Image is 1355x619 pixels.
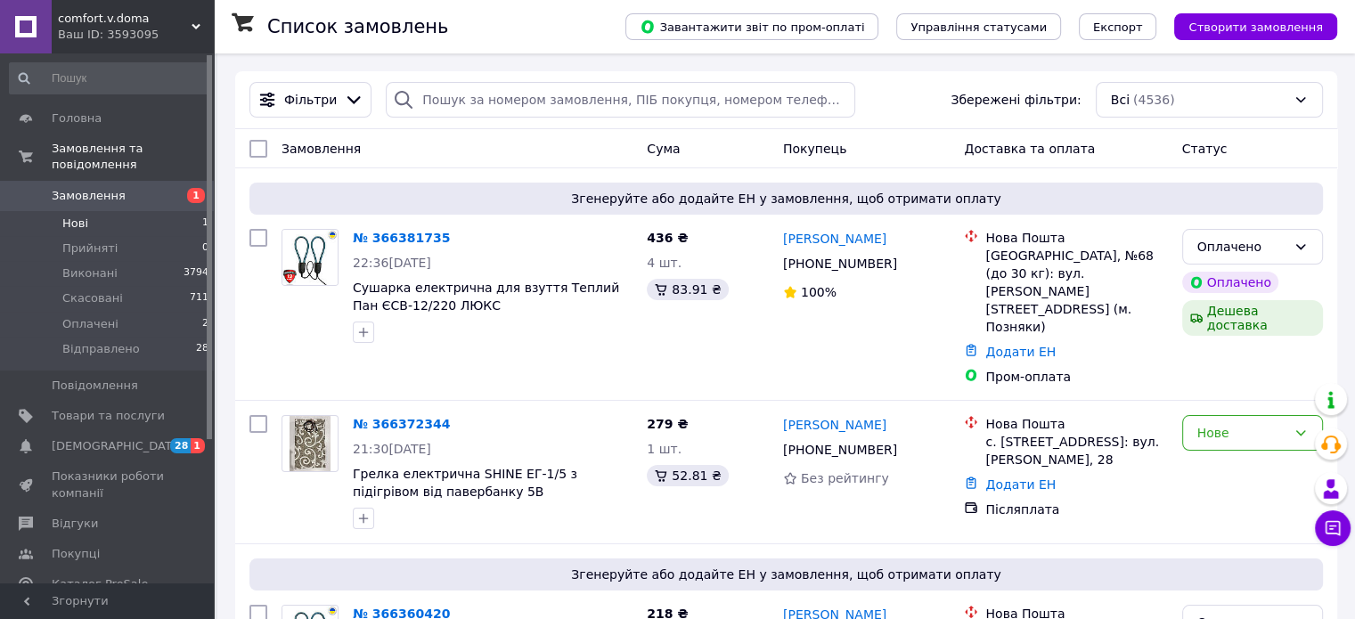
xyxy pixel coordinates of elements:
div: [PHONE_NUMBER] [780,251,901,276]
div: Оплачено [1182,272,1278,293]
span: 4 шт. [647,256,682,270]
a: № 366372344 [353,417,450,431]
span: Збережені фільтри: [951,91,1081,109]
button: Управління статусами [896,13,1061,40]
span: Управління статусами [910,20,1047,34]
img: Фото товару [282,230,338,285]
div: [GEOGRAPHIC_DATA], №68 (до 30 кг): вул. [PERSON_NAME][STREET_ADDRESS] (м. Позняки) [985,247,1167,336]
span: 279 ₴ [647,417,688,431]
span: 436 ₴ [647,231,688,245]
a: № 366381735 [353,231,450,245]
span: 22:36[DATE] [353,256,431,270]
span: Доставка та оплата [964,142,1095,156]
div: с. [STREET_ADDRESS]: вул. [PERSON_NAME], 28 [985,433,1167,468]
span: Каталог ProSale [52,576,148,592]
span: [DEMOGRAPHIC_DATA] [52,438,184,454]
span: Згенеруйте або додайте ЕН у замовлення, щоб отримати оплату [257,190,1316,208]
span: Оплачені [62,316,118,332]
span: Скасовані [62,290,123,306]
span: Повідомлення [52,378,138,394]
span: 1 [191,438,205,453]
span: 28 [170,438,191,453]
span: Прийняті [62,240,118,257]
div: [PHONE_NUMBER] [780,437,901,462]
span: Завантажити звіт по пром-оплаті [640,19,864,35]
a: [PERSON_NAME] [783,416,886,434]
h1: Список замовлень [267,16,448,37]
span: 1 [187,188,205,203]
a: Створити замовлення [1156,19,1337,33]
span: Головна [52,110,102,126]
span: 711 [190,290,208,306]
span: 2 [202,316,208,332]
span: Відгуки [52,516,98,532]
div: 52.81 ₴ [647,465,728,486]
div: Нова Пошта [985,229,1167,247]
span: 21:30[DATE] [353,442,431,456]
span: Замовлення [282,142,361,156]
span: Показники роботи компанії [52,468,165,501]
div: Дешева доставка [1182,300,1323,336]
button: Завантажити звіт по пром-оплаті [625,13,878,40]
div: Післяплата [985,501,1167,518]
div: Оплачено [1197,237,1286,257]
span: 100% [801,285,837,299]
button: Створити замовлення [1174,13,1337,40]
input: Пошук за номером замовлення, ПІБ покупця, номером телефону, Email, номером накладної [386,82,855,118]
span: comfort.v.doma [58,11,192,27]
span: 28 [196,341,208,357]
span: Товари та послуги [52,408,165,424]
div: Нове [1197,423,1286,443]
span: 1 шт. [647,442,682,456]
input: Пошук [9,62,210,94]
button: Експорт [1079,13,1157,40]
span: Замовлення та повідомлення [52,141,214,173]
span: Без рейтингу [801,471,889,485]
span: Покупці [52,546,100,562]
span: Статус [1182,142,1228,156]
span: Виконані [62,265,118,281]
span: Нові [62,216,88,232]
span: 3794 [184,265,208,281]
span: Покупець [783,142,846,156]
button: Чат з покупцем [1315,510,1351,546]
div: Нова Пошта [985,415,1167,433]
span: Замовлення [52,188,126,204]
div: Пром-оплата [985,368,1167,386]
a: Додати ЕН [985,477,1056,492]
a: Фото товару [282,229,339,286]
span: 1 [202,216,208,232]
span: (4536) [1133,93,1175,107]
img: Фото товару [290,416,331,471]
span: Фільтри [284,91,337,109]
a: Додати ЕН [985,345,1056,359]
a: Сушарка електрична для взуття Теплий Пан ЄСВ-12/220 ЛЮКС [353,281,619,313]
span: Експорт [1093,20,1143,34]
span: 0 [202,240,208,257]
span: Відправлено [62,341,140,357]
div: 83.91 ₴ [647,279,728,300]
a: Грелка електрична SHINE ЕГ-1/5 з підігрівом від павербанку 5В [353,467,577,499]
span: Всі [1111,91,1130,109]
span: Згенеруйте або додайте ЕН у замовлення, щоб отримати оплату [257,566,1316,583]
a: Фото товару [282,415,339,472]
span: Cума [647,142,680,156]
div: Ваш ID: 3593095 [58,27,214,43]
a: [PERSON_NAME] [783,230,886,248]
span: Створити замовлення [1188,20,1323,34]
